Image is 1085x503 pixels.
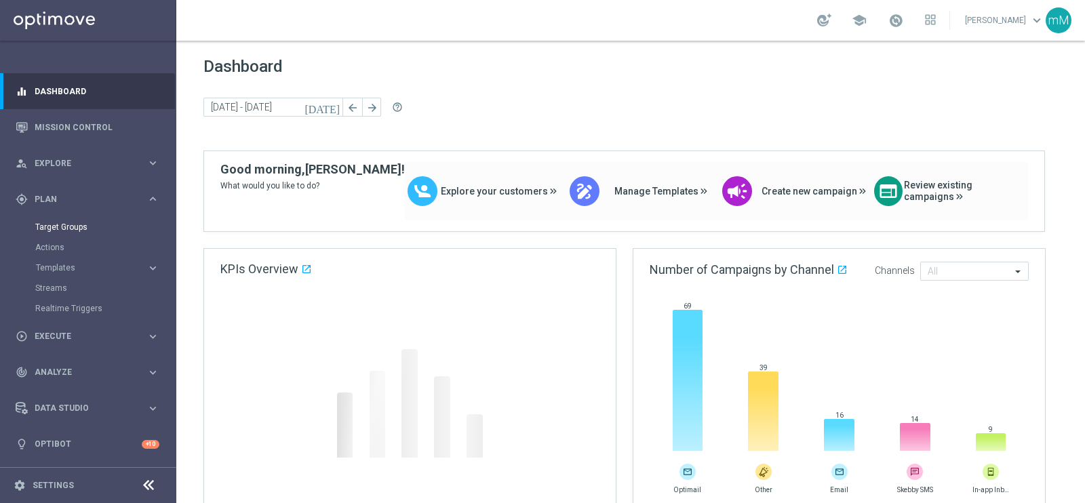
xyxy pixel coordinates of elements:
i: keyboard_arrow_right [146,157,159,169]
span: Data Studio [35,404,146,412]
span: Templates [36,264,133,272]
div: Execute [16,330,146,342]
a: Dashboard [35,73,159,109]
a: Streams [35,283,141,294]
i: track_changes [16,366,28,378]
button: lightbulb Optibot +10 [15,439,160,449]
div: Templates [35,258,175,278]
div: Target Groups [35,217,175,237]
a: Optibot [35,426,142,462]
div: Data Studio [16,402,146,414]
span: keyboard_arrow_down [1029,13,1044,28]
span: Explore [35,159,146,167]
div: Analyze [16,366,146,378]
i: keyboard_arrow_right [146,330,159,343]
button: play_circle_outline Execute keyboard_arrow_right [15,331,160,342]
div: Templates [36,264,146,272]
button: equalizer Dashboard [15,86,160,97]
span: Analyze [35,368,146,376]
div: Dashboard [16,73,159,109]
i: keyboard_arrow_right [146,402,159,415]
a: Target Groups [35,222,141,233]
div: Mission Control [16,109,159,145]
i: equalizer [16,85,28,98]
div: Plan [16,193,146,205]
div: mM [1046,7,1071,33]
i: person_search [16,157,28,169]
i: gps_fixed [16,193,28,205]
div: Actions [35,237,175,258]
span: school [852,13,867,28]
i: lightbulb [16,438,28,450]
i: keyboard_arrow_right [146,262,159,275]
div: +10 [142,440,159,449]
div: Optibot [16,426,159,462]
button: Templates keyboard_arrow_right [35,262,160,273]
div: Realtime Triggers [35,298,175,319]
button: gps_fixed Plan keyboard_arrow_right [15,194,160,205]
span: Plan [35,195,146,203]
button: track_changes Analyze keyboard_arrow_right [15,367,160,378]
button: Mission Control [15,122,160,133]
a: Realtime Triggers [35,303,141,314]
i: keyboard_arrow_right [146,366,159,379]
button: Data Studio keyboard_arrow_right [15,403,160,414]
a: Actions [35,242,141,253]
div: Streams [35,278,175,298]
span: Execute [35,332,146,340]
a: Settings [33,481,74,489]
button: person_search Explore keyboard_arrow_right [15,158,160,169]
i: keyboard_arrow_right [146,193,159,205]
a: Mission Control [35,109,159,145]
i: settings [14,479,26,491]
div: Explore [16,157,146,169]
a: [PERSON_NAME]keyboard_arrow_down [964,10,1046,31]
i: play_circle_outline [16,330,28,342]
